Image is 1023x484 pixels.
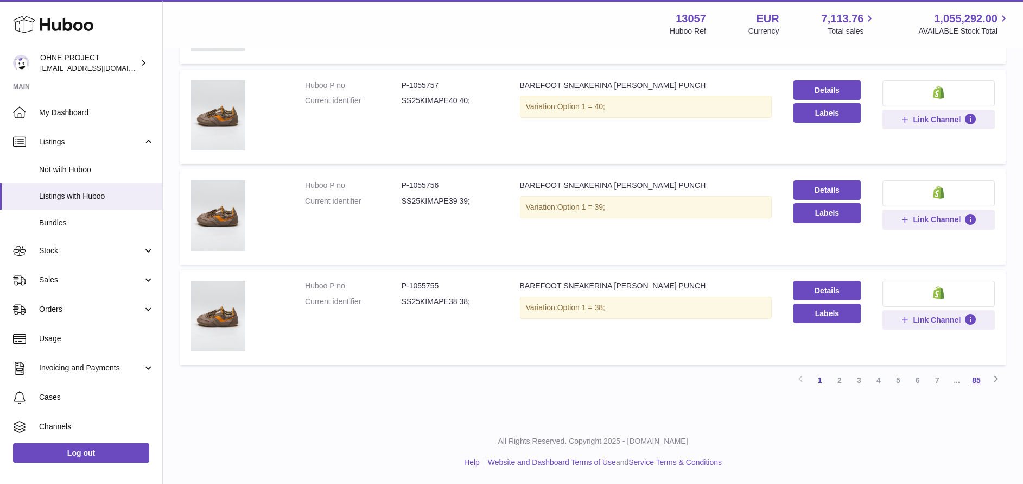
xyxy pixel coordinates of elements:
a: 1 [810,370,830,390]
span: Listings with Huboo [39,191,154,202]
a: 2 [830,370,849,390]
dt: Current identifier [305,297,402,307]
span: My Dashboard [39,108,154,118]
a: Help [464,458,480,467]
span: Orders [39,304,143,315]
div: Currency [748,26,779,36]
img: shopify-small.png [933,186,944,199]
span: Option 1 = 39; [557,203,605,211]
dt: Current identifier [305,196,402,206]
dd: SS25KIMAPE40 40; [402,96,498,106]
a: 5 [888,370,908,390]
span: Stock [39,246,143,256]
span: Not with Huboo [39,165,154,175]
dt: Huboo P no [305,80,402,91]
strong: 13057 [676,11,706,26]
div: Variation: [520,96,772,118]
div: OHNE PROJECT [40,53,138,73]
a: Details [793,180,861,200]
dd: SS25KIMAPE39 39; [402,196,498,206]
button: Labels [793,103,861,123]
img: BAREFOOT SNEAKERINA KIMA PEACH PUNCH [191,281,245,351]
span: AVAILABLE Stock Total [918,26,1010,36]
span: Link Channel [913,215,961,224]
img: internalAdmin-13057@internal.huboo.com [13,55,29,71]
span: Cases [39,392,154,403]
button: Link Channel [882,310,995,330]
span: Option 1 = 40; [557,102,605,111]
a: Log out [13,443,149,463]
img: shopify-small.png [933,86,944,99]
strong: EUR [756,11,779,26]
a: 85 [967,370,986,390]
span: Link Channel [913,315,961,325]
dd: P-1055756 [402,180,498,191]
span: [EMAIL_ADDRESS][DOMAIN_NAME] [40,64,160,72]
span: Sales [39,275,143,285]
img: BAREFOOT SNEAKERINA KIMA PEACH PUNCH [191,180,245,251]
a: 6 [908,370,927,390]
a: 7 [927,370,947,390]
a: 4 [869,370,888,390]
div: Huboo Ref [670,26,706,36]
button: Labels [793,304,861,323]
span: 7,113.76 [822,11,864,26]
li: and [484,457,722,468]
span: Listings [39,137,143,147]
dt: Current identifier [305,96,402,106]
a: Details [793,80,861,100]
span: Usage [39,334,154,344]
span: Invoicing and Payments [39,363,143,373]
span: 1,055,292.00 [934,11,997,26]
div: Variation: [520,196,772,218]
img: shopify-small.png [933,286,944,299]
div: BAREFOOT SNEAKERINA [PERSON_NAME] PUNCH [520,180,772,191]
a: 1,055,292.00 AVAILABLE Stock Total [918,11,1010,36]
span: Link Channel [913,115,961,124]
span: Total sales [828,26,876,36]
dt: Huboo P no [305,281,402,291]
dd: P-1055757 [402,80,498,91]
p: All Rights Reserved. Copyright 2025 - [DOMAIN_NAME] [171,436,1014,447]
a: Website and Dashboard Terms of Use [488,458,616,467]
span: Channels [39,422,154,432]
button: Link Channel [882,110,995,129]
a: 7,113.76 Total sales [822,11,876,36]
span: ... [947,370,967,390]
div: BAREFOOT SNEAKERINA [PERSON_NAME] PUNCH [520,281,772,291]
div: BAREFOOT SNEAKERINA [PERSON_NAME] PUNCH [520,80,772,91]
a: Service Terms & Conditions [628,458,722,467]
div: Variation: [520,297,772,319]
dt: Huboo P no [305,180,402,191]
button: Link Channel [882,210,995,229]
a: Details [793,281,861,300]
img: BAREFOOT SNEAKERINA KIMA PEACH PUNCH [191,80,245,151]
dd: SS25KIMAPE38 38; [402,297,498,307]
span: Bundles [39,218,154,228]
button: Labels [793,203,861,223]
a: 3 [849,370,869,390]
dd: P-1055755 [402,281,498,291]
span: Option 1 = 38; [557,303,605,312]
